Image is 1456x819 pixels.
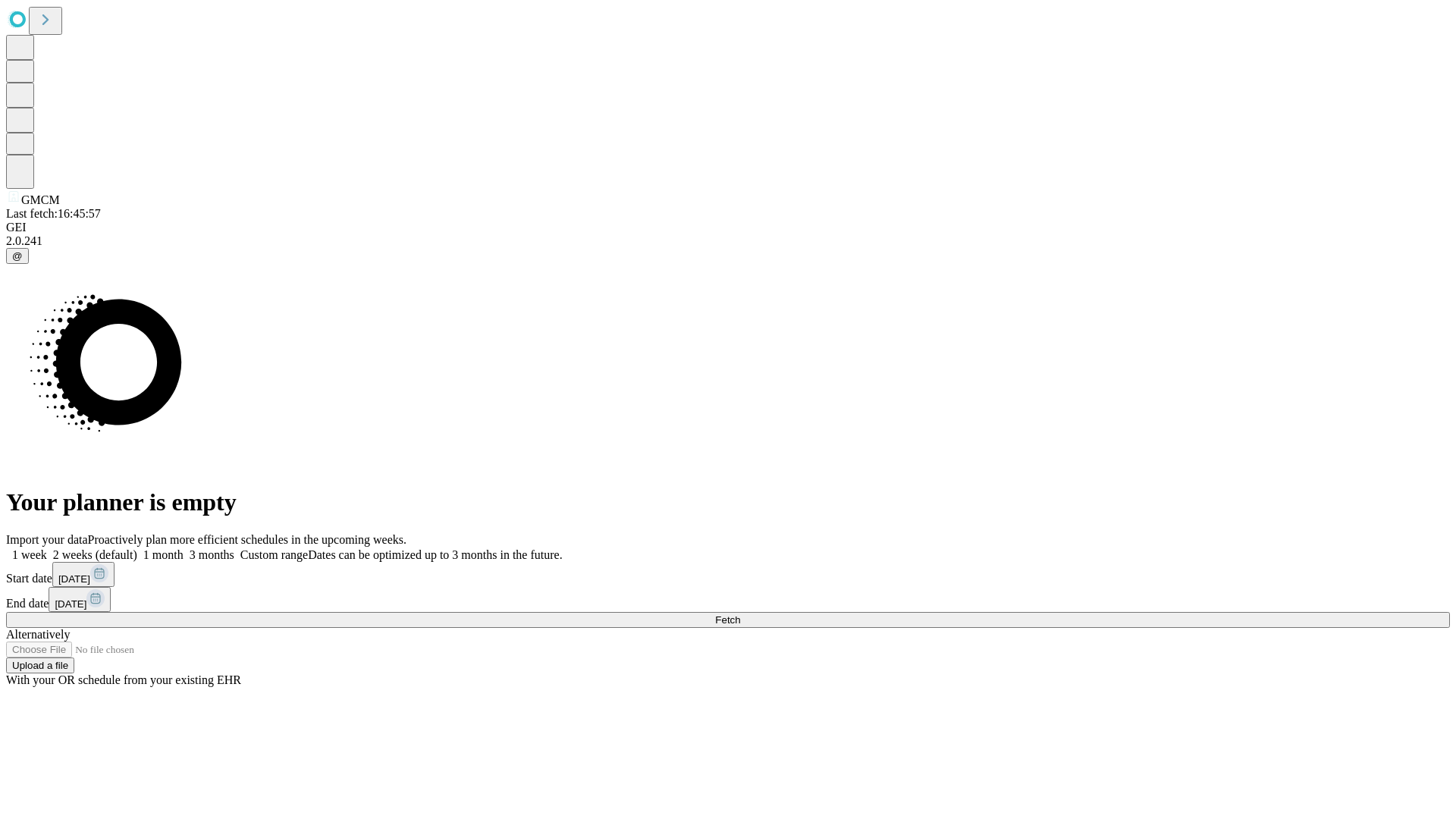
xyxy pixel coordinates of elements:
[12,250,23,262] span: @
[6,248,29,264] button: @
[55,598,86,610] span: [DATE]
[52,562,115,587] button: [DATE]
[715,614,740,626] span: Fetch
[6,234,1450,248] div: 2.0.241
[6,488,1450,516] h1: Your planner is empty
[49,587,111,612] button: [DATE]
[6,207,101,220] span: Last fetch: 16:45:57
[6,221,1450,234] div: GEI
[58,573,90,585] span: [DATE]
[6,562,1450,587] div: Start date
[190,548,234,561] span: 3 months
[6,533,88,546] span: Import your data
[12,548,47,561] span: 1 week
[143,548,184,561] span: 1 month
[21,193,60,206] span: GMCM
[53,548,137,561] span: 2 weeks (default)
[308,548,562,561] span: Dates can be optimized up to 3 months in the future.
[6,612,1450,628] button: Fetch
[6,657,74,673] button: Upload a file
[88,533,406,546] span: Proactively plan more efficient schedules in the upcoming weeks.
[6,587,1450,612] div: End date
[6,628,70,641] span: Alternatively
[240,548,308,561] span: Custom range
[6,673,241,686] span: With your OR schedule from your existing EHR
